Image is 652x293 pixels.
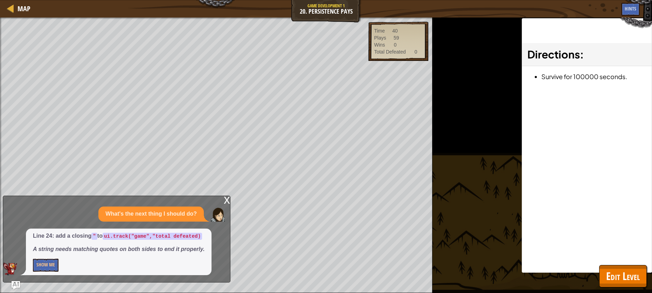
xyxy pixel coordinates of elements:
[33,246,204,252] em: A string needs matching quotes on both sides to end it properly.
[374,41,385,48] div: Wins
[394,34,399,41] div: 59
[374,48,405,55] div: Total Defeated
[374,27,385,34] div: Time
[224,196,230,203] div: x
[211,208,225,222] img: Player
[3,263,17,275] img: AI
[33,259,58,272] button: Show Me
[527,48,580,61] span: Directions
[606,269,640,283] span: Edit Level
[12,281,20,289] button: Ask AI
[374,34,386,41] div: Plays
[105,210,197,218] p: What's the next thing I should do?
[33,232,204,240] p: Line 24: add a closing to
[91,233,97,240] code: "
[103,233,202,240] code: ui.track("game","total defeated)
[599,265,647,287] button: Edit Level
[541,71,646,82] li: Survive for 100000 seconds.
[527,47,646,62] h3: :
[415,48,417,55] div: 0
[14,4,30,13] a: Map
[625,5,636,12] span: Hints
[394,41,397,48] div: 0
[18,4,30,13] span: Map
[392,27,398,34] div: 40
